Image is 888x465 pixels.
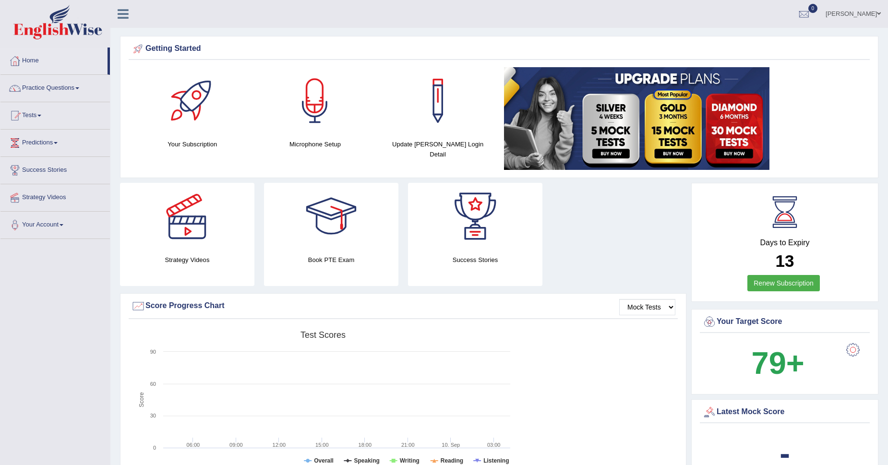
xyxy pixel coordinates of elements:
[354,457,379,464] tspan: Speaking
[259,139,372,149] h4: Microphone Setup
[747,275,820,291] a: Renew Subscription
[273,442,286,448] text: 12:00
[0,184,110,208] a: Strategy Videos
[401,442,415,448] text: 21:00
[0,212,110,236] a: Your Account
[400,457,420,464] tspan: Writing
[359,442,372,448] text: 18:00
[381,139,494,159] h4: Update [PERSON_NAME] Login Detail
[702,405,867,419] div: Latest Mock Score
[131,299,675,313] div: Score Progress Chart
[300,330,346,340] tspan: Test scores
[264,255,398,265] h4: Book PTE Exam
[702,315,867,329] div: Your Target Score
[315,442,329,448] text: 15:00
[0,130,110,154] a: Predictions
[229,442,243,448] text: 09:00
[0,157,110,181] a: Success Stories
[752,346,804,381] b: 79+
[314,457,334,464] tspan: Overall
[487,442,501,448] text: 03:00
[441,457,463,464] tspan: Reading
[150,413,156,418] text: 30
[153,445,156,451] text: 0
[0,48,108,72] a: Home
[150,349,156,355] text: 90
[408,255,542,265] h4: Success Stories
[138,392,145,407] tspan: Score
[504,67,769,170] img: small5.jpg
[702,238,867,247] h4: Days to Expiry
[120,255,254,265] h4: Strategy Videos
[150,381,156,387] text: 60
[131,42,867,56] div: Getting Started
[136,139,249,149] h4: Your Subscription
[442,442,460,448] tspan: 10. Sep
[483,457,509,464] tspan: Listening
[776,251,794,270] b: 13
[808,4,818,13] span: 0
[0,102,110,126] a: Tests
[187,442,200,448] text: 06:00
[0,75,110,99] a: Practice Questions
